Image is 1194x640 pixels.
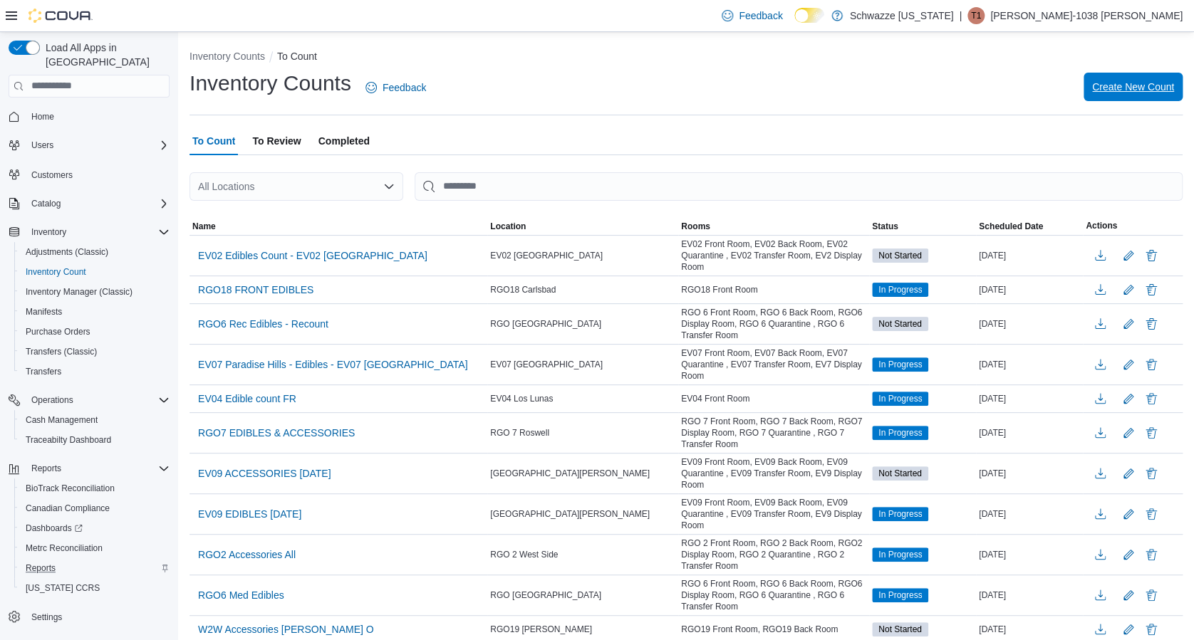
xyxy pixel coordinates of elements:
[192,388,302,409] button: EV04 Edible count FR
[26,414,98,426] span: Cash Management
[872,392,928,406] span: In Progress
[26,542,103,554] span: Metrc Reconciliation
[3,164,175,184] button: Customers
[383,80,426,95] span: Feedback
[20,323,96,340] a: Purchase Orders
[14,518,175,538] a: Dashboards
[20,520,170,537] span: Dashboards
[872,547,928,562] span: In Progress
[872,622,928,636] span: Not Started
[967,7,985,24] div: Thomas-1038 Aragon
[1143,356,1160,373] button: Delete
[3,607,175,627] button: Settings
[3,135,175,155] button: Users
[678,281,869,298] div: RGO18 Front Room
[20,363,67,380] a: Transfers
[794,8,824,23] input: Dark Mode
[14,410,175,430] button: Cash Management
[14,578,175,598] button: [US_STATE] CCRS
[26,286,133,298] span: Inventory Manager (Classic)
[869,218,976,235] button: Status
[26,460,170,477] span: Reports
[26,246,108,258] span: Adjustments (Classic)
[678,621,869,638] div: RGO19 Front Room, RGO19 Back Room
[26,582,100,594] span: [US_STATE] CCRS
[678,413,869,453] div: RGO 7 Front Room, RGO 7 Back Room, RGO7 Display Room, RGO 7 Quarantine , RGO 7 Transfer Room
[26,306,62,318] span: Manifests
[878,283,922,296] span: In Progress
[192,422,360,444] button: RGO7 EDIBLES & ACCESSORIES
[31,198,61,209] span: Catalog
[490,624,592,635] span: RGO19 [PERSON_NAME]
[192,127,235,155] span: To Count
[14,242,175,262] button: Adjustments (Classic)
[20,540,108,557] a: Metrc Reconciliation
[1120,245,1137,266] button: Edit count details
[976,465,1083,482] div: [DATE]
[20,411,170,429] span: Cash Management
[1120,503,1137,525] button: Edit count details
[14,322,175,342] button: Purchase Orders
[490,250,603,261] span: EV02 [GEOGRAPHIC_DATA]
[26,608,170,626] span: Settings
[1143,621,1160,638] button: Delete
[198,588,284,602] span: RGO6 Med Edibles
[3,458,175,478] button: Reports
[14,430,175,450] button: Traceabilty Dashboard
[1120,388,1137,409] button: Edit count details
[14,302,175,322] button: Manifests
[487,218,678,235] button: Location
[872,317,928,331] span: Not Started
[192,503,307,525] button: EV09 EDIBLES [DATE]
[26,137,59,154] button: Users
[1143,546,1160,563] button: Delete
[872,588,928,602] span: In Progress
[383,181,395,192] button: Open list of options
[26,366,61,377] span: Transfers
[878,623,922,636] span: Not Started
[14,498,175,518] button: Canadian Compliance
[20,323,170,340] span: Purchase Orders
[192,619,380,640] button: W2W Accessories [PERSON_NAME] O
[850,7,954,24] p: Schwazze [US_STATE]
[490,393,553,404] span: EV04 Los Lunas
[678,345,869,384] div: EV07 Front Room, EV07 Back Room, EV07 Quarantine , EV07 Transfer Room, EV7 Display Room
[192,221,216,232] span: Name
[20,411,103,429] a: Cash Management
[26,326,90,337] span: Purchase Orders
[490,549,558,560] span: RGO 2 West Side
[1120,422,1137,444] button: Edit count details
[28,9,93,23] img: Cova
[1120,619,1137,640] button: Edit count details
[415,172,1183,201] input: This is a search bar. After typing your query, hit enter to filter the results lower in the page.
[14,558,175,578] button: Reports
[1092,80,1174,94] span: Create New Count
[198,248,427,263] span: EV02 Edibles Count - EV02 [GEOGRAPHIC_DATA]
[192,544,301,565] button: RGO2 Accessories All
[872,357,928,372] span: In Progress
[198,622,374,636] span: W2W Accessories [PERSON_NAME] O
[20,363,170,380] span: Transfers
[979,221,1043,232] span: Scheduled Date
[190,69,351,98] h1: Inventory Counts
[976,424,1083,441] div: [DATE]
[678,494,869,534] div: EV09 Front Room, EV09 Back Room, EV09 Quarantine , EV09 Transfer Room, EV9 Display Room
[31,169,73,181] span: Customers
[1120,584,1137,606] button: Edit count details
[26,346,97,357] span: Transfers (Classic)
[1143,281,1160,298] button: Delete
[26,392,170,409] span: Operations
[198,357,467,372] span: EV07 Paradise Hills - Edibles - EV07 [GEOGRAPHIC_DATA]
[26,137,170,154] span: Users
[878,467,922,480] span: Not Started
[490,508,650,520] span: [GEOGRAPHIC_DATA][PERSON_NAME]
[678,304,869,344] div: RGO 6 Front Room, RGO 6 Back Room, RGO6 Display Room, RGO 6 Quarantine , RGO 6 Transfer Room
[678,218,869,235] button: Rooms
[1086,220,1117,231] span: Actions
[490,359,603,370] span: EV07 [GEOGRAPHIC_DATA]
[794,23,795,23] span: Dark Mode
[26,483,115,494] span: BioTrack Reconciliation
[976,247,1083,264] div: [DATE]
[878,589,922,602] span: In Progress
[20,343,170,360] span: Transfers (Classic)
